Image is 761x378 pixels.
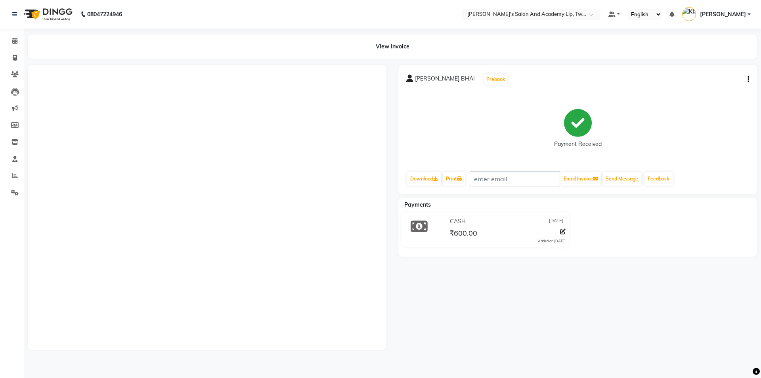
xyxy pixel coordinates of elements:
[560,172,601,186] button: Email Invoice
[644,172,673,186] a: Feedback
[682,7,696,21] img: KISHAN BAVALIYA
[449,228,477,240] span: ₹600.00
[554,140,602,148] div: Payment Received
[28,35,757,59] div: View Invoice
[469,171,560,186] input: enter email
[407,172,441,186] a: Download
[549,217,564,226] span: [DATE]
[87,3,122,25] b: 08047224946
[450,217,466,226] span: CASH
[415,75,475,86] span: [PERSON_NAME] BHAI
[538,238,566,244] div: Added on [DATE]
[20,3,75,25] img: logo
[404,201,431,208] span: Payments
[484,74,507,85] button: Prebook
[602,172,641,186] button: Send Message
[700,10,746,19] span: [PERSON_NAME]
[443,172,465,186] a: Print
